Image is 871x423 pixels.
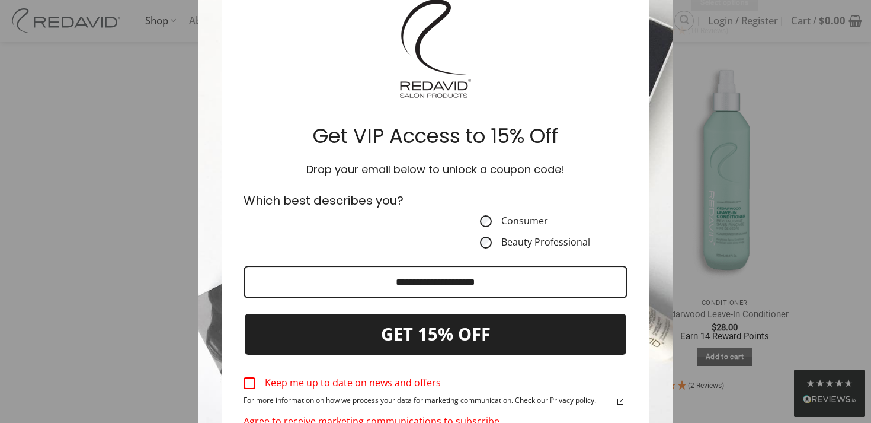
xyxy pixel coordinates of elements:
input: Consumer [480,215,492,227]
input: Email field [244,266,627,298]
label: Consumer [480,215,590,227]
h2: Get VIP Access to 15% Off [241,123,630,149]
svg: link icon [613,395,627,409]
span: For more information on how we process your data for marketing communication. Check our Privacy p... [244,396,596,409]
a: Read our Privacy Policy [613,395,627,409]
fieldset: CustomerType [480,192,590,249]
h3: Drop your email below to unlock a coupon code! [241,163,630,177]
input: Beauty Professional [480,237,492,249]
label: Beauty Professional [480,237,590,249]
div: Keep me up to date on news and offers [265,377,441,389]
button: GET 15% OFF [244,313,627,356]
p: Which best describes you? [244,192,428,209]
